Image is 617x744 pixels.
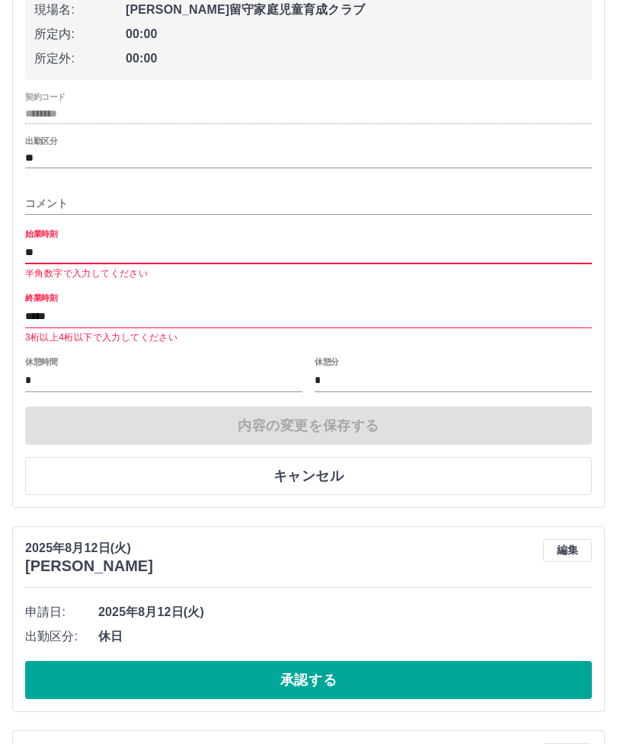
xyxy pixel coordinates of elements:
label: 終業時刻 [25,292,57,304]
span: 所定外: [34,49,126,68]
span: 所定内: [34,25,126,43]
label: 出勤区分 [25,136,57,147]
button: キャンセル [25,457,592,495]
button: 承認する [25,661,592,699]
span: 現場名: [34,1,126,19]
button: 編集 [543,539,592,562]
span: 00:00 [126,49,583,68]
span: 申請日: [25,603,98,621]
span: 休日 [98,627,592,646]
label: 契約コード [25,91,66,103]
label: 休憩分 [315,356,339,368]
span: 00:00 [126,25,583,43]
p: 2025年8月12日(火) [25,539,153,557]
span: [PERSON_NAME]留守家庭児童育成クラブ [126,1,583,19]
label: 始業時刻 [25,228,57,240]
h3: [PERSON_NAME] [25,557,153,575]
label: 休憩時間 [25,356,57,368]
span: 2025年8月12日(火) [98,603,592,621]
p: 半角数字で入力してください [25,267,592,282]
span: 出勤区分: [25,627,98,646]
p: 3桁以上4桁以下で入力してください [25,330,592,346]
